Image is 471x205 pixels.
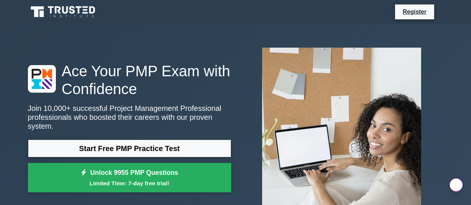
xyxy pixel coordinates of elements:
h1: Ace Your PMP Exam with Confidence [28,62,231,98]
a: Start Free PMP Practice Test [28,140,231,157]
a: Register [398,7,431,16]
small: Limited Time: 7-day free trial! [37,179,222,188]
p: Join 10,000+ successful Project Management Professional professionals who boosted their careers w... [28,104,231,131]
a: Unlock 9955 PMP QuestionsLimited Time: 7-day free trial! [28,163,231,193]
